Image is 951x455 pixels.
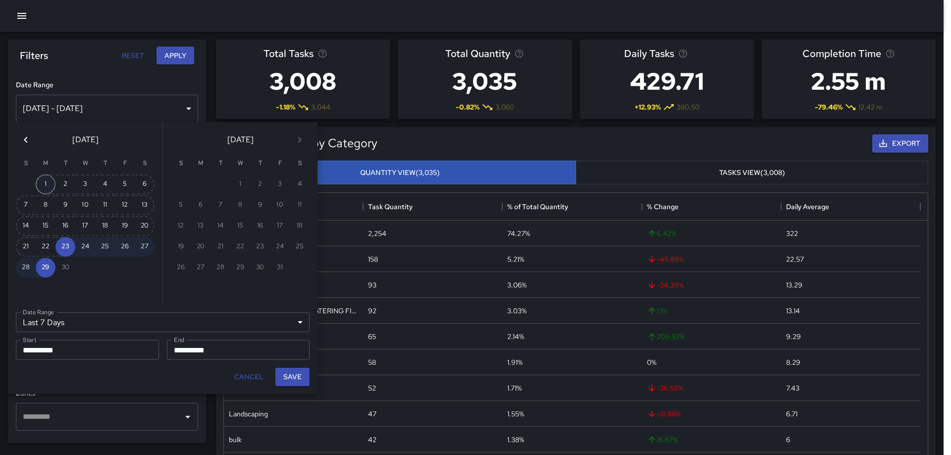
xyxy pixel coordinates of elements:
label: Date Range [23,308,54,316]
button: 14 [16,216,36,236]
button: 18 [95,216,115,236]
button: 8 [36,195,55,215]
button: 12 [115,195,135,215]
span: [DATE] [72,133,99,147]
span: Wednesday [231,154,249,173]
button: 16 [55,216,75,236]
button: 20 [135,216,155,236]
button: 17 [75,216,95,236]
button: 2 [55,174,75,194]
button: 24 [75,237,95,257]
span: Saturday [291,154,309,173]
button: Save [275,368,310,386]
span: Monday [192,154,210,173]
span: Sunday [172,154,190,173]
button: 26 [115,237,135,257]
button: 6 [135,174,155,194]
button: 7 [16,195,36,215]
span: Sunday [17,154,35,173]
button: 10 [75,195,95,215]
button: 3 [75,174,95,194]
button: 27 [135,237,155,257]
span: Wednesday [76,154,94,173]
button: 28 [16,258,36,278]
button: Cancel [230,368,267,386]
span: Thursday [251,154,269,173]
span: Thursday [96,154,114,173]
button: 22 [36,237,55,257]
button: 25 [95,237,115,257]
label: End [174,336,184,344]
button: 11 [95,195,115,215]
span: Friday [271,154,289,173]
span: Friday [116,154,134,173]
span: Tuesday [211,154,229,173]
label: Start [23,336,36,344]
button: 4 [95,174,115,194]
button: Previous month [16,130,36,150]
span: [DATE] [227,133,254,147]
button: 15 [36,216,55,236]
button: 1 [36,174,55,194]
div: Last 7 Days [16,312,310,332]
span: Tuesday [56,154,74,173]
button: 13 [135,195,155,215]
span: Saturday [136,154,154,173]
button: 5 [115,174,135,194]
button: 29 [36,258,55,278]
button: 9 [55,195,75,215]
button: 19 [115,216,135,236]
span: Monday [37,154,54,173]
button: 21 [16,237,36,257]
button: 23 [55,237,75,257]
